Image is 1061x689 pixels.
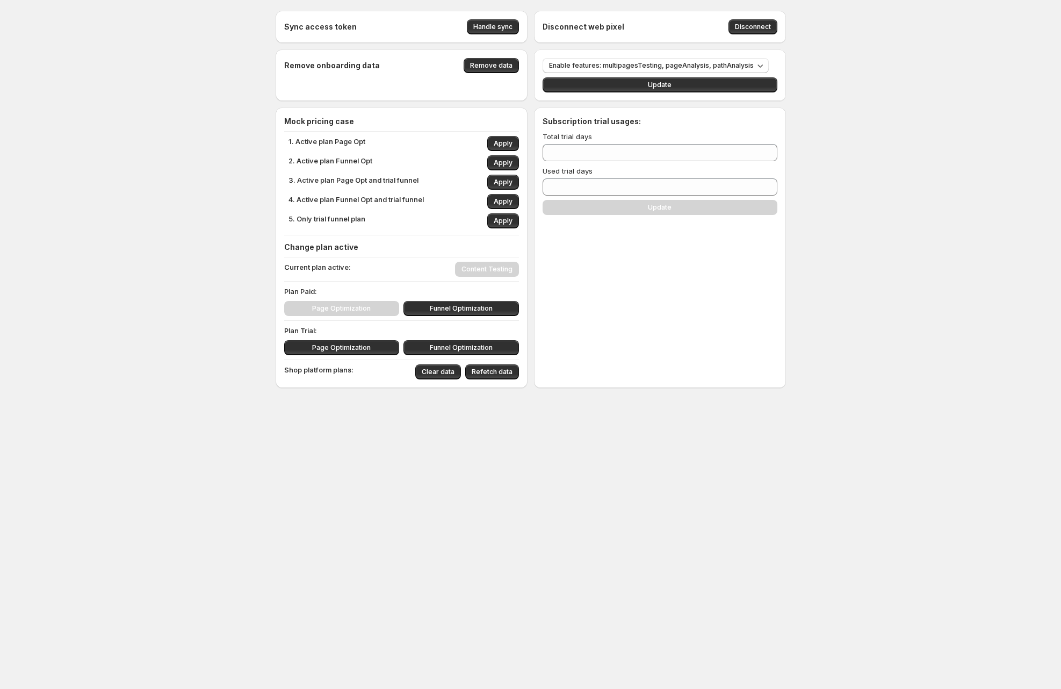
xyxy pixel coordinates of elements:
button: Apply [487,213,519,228]
span: Funnel Optimization [430,304,493,313]
span: Apply [494,159,513,167]
button: Funnel Optimization [403,301,519,316]
span: Update [648,81,672,89]
button: Handle sync [467,19,519,34]
button: Refetch data [465,364,519,379]
h4: Sync access token [284,21,357,32]
button: Enable features: multipagesTesting, pageAnalysis, pathAnalysis [543,58,769,73]
button: Page Optimization [284,340,400,355]
h4: Disconnect web pixel [543,21,624,32]
p: 4. Active plan Funnel Opt and trial funnel [288,194,424,209]
button: Update [543,77,777,92]
span: Total trial days [543,132,592,141]
span: Page Optimization [312,343,371,352]
span: Remove data [470,61,513,70]
button: Apply [487,175,519,190]
span: Handle sync [473,23,513,31]
span: Funnel Optimization [430,343,493,352]
span: Enable features: multipagesTesting, pageAnalysis, pathAnalysis [549,61,754,70]
button: Apply [487,155,519,170]
button: Apply [487,194,519,209]
p: 2. Active plan Funnel Opt [288,155,372,170]
h4: Change plan active [284,242,519,253]
span: Apply [494,178,513,186]
span: Used trial days [543,167,593,175]
p: 1. Active plan Page Opt [288,136,365,151]
h4: Remove onboarding data [284,60,380,71]
button: Remove data [464,58,519,73]
button: Disconnect [728,19,777,34]
h4: Mock pricing case [284,116,519,127]
span: Apply [494,197,513,206]
button: Funnel Optimization [403,340,519,355]
p: Plan Paid: [284,286,519,297]
span: Clear data [422,368,454,376]
span: Refetch data [472,368,513,376]
span: Apply [494,139,513,148]
p: 5. Only trial funnel plan [288,213,365,228]
span: Disconnect [735,23,771,31]
span: Apply [494,217,513,225]
h4: Subscription trial usages: [543,116,641,127]
button: Clear data [415,364,461,379]
p: Plan Trial: [284,325,519,336]
button: Apply [487,136,519,151]
p: Shop platform plans: [284,364,353,379]
p: 3. Active plan Page Opt and trial funnel [288,175,418,190]
p: Current plan active: [284,262,351,277]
